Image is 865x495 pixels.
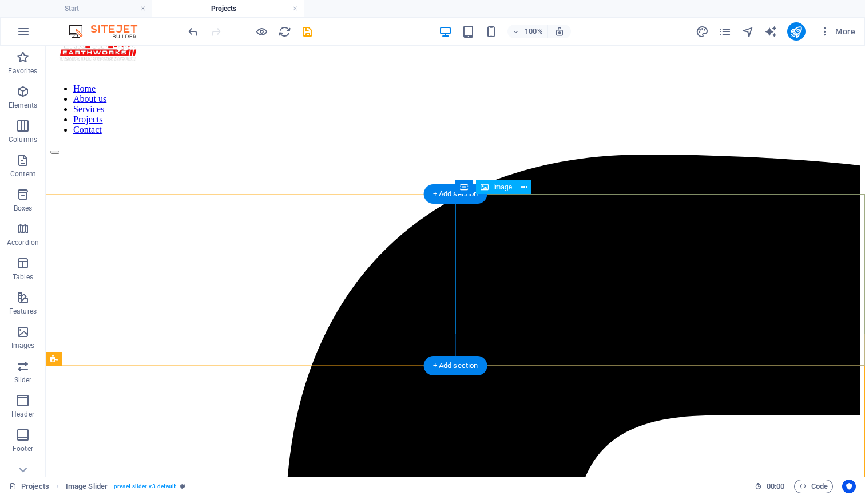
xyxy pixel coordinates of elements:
[13,444,33,453] p: Footer
[187,25,200,38] i: Undo: Change image (Ctrl+Z)
[696,25,709,38] button: design
[11,341,35,350] p: Images
[719,25,732,38] button: pages
[66,480,186,493] nav: breadcrumb
[14,204,33,213] p: Boxes
[300,25,314,38] button: save
[8,66,37,76] p: Favorites
[794,480,833,493] button: Code
[741,25,755,38] button: navigator
[255,25,268,38] button: Click here to leave preview mode and continue editing
[66,480,108,493] span: Click to select. Double-click to edit
[815,22,860,41] button: More
[10,169,35,179] p: Content
[554,26,565,37] i: On resize automatically adjust zoom level to fit chosen device.
[152,2,304,15] h4: Projects
[112,480,176,493] span: . preset-slider-v3-default
[9,135,37,144] p: Columns
[424,356,487,375] div: + Add section
[764,25,777,38] i: AI Writer
[764,25,778,38] button: text_generator
[819,26,855,37] span: More
[525,25,543,38] h6: 100%
[9,307,37,316] p: Features
[14,375,32,385] p: Slider
[767,480,784,493] span: 00 00
[66,25,152,38] img: Editor Logo
[9,480,49,493] a: Click to cancel selection. Double-click to open Pages
[301,25,314,38] i: Save (Ctrl+S)
[180,483,185,489] i: This element is a customizable preset
[186,25,200,38] button: undo
[277,25,291,38] button: reload
[424,184,487,204] div: + Add section
[787,22,806,41] button: publish
[775,482,776,490] span: :
[789,25,803,38] i: Publish
[7,238,39,247] p: Accordion
[799,480,828,493] span: Code
[11,410,34,419] p: Header
[13,272,33,282] p: Tables
[507,25,548,38] button: 100%
[842,480,856,493] button: Usercentrics
[755,480,785,493] h6: Session time
[493,184,512,191] span: Image
[9,101,38,110] p: Elements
